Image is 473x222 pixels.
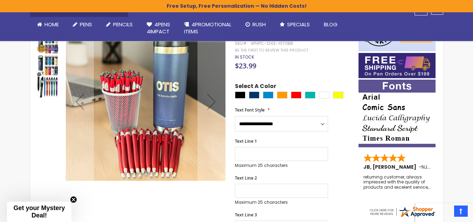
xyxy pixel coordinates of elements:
[369,214,436,220] a: 4pens.com certificate URL
[273,17,317,32] a: Specials
[324,21,338,28] span: Blog
[333,92,343,99] div: Yellow
[66,11,94,193] div: Previous
[37,32,59,54] div: Small Business Starter Kit: 50% OFF Yeti 18 Oz Bottle & 50 FREE Custom Pens
[359,53,436,78] img: Free shipping on orders over $199
[235,175,257,181] span: Text Line 2
[37,55,58,76] img: Small Business Starter Kit: 50% OFF Yeti 18 Oz Bottle & 50 FREE Custom Pens
[7,202,71,222] div: Get your Mystery Deal!Close teaser
[287,21,310,28] span: Specials
[369,206,436,218] img: 4pens.com widget logo
[37,54,59,76] div: Small Business Starter Kit: 50% OFF Yeti 18 Oz Bottle & 50 FREE Custom Pens
[235,54,254,60] div: Availability
[235,212,257,218] span: Text Line 3
[359,80,436,147] img: font-personalization-examples
[80,21,92,28] span: Pens
[252,21,266,28] span: Rush
[184,21,231,35] span: 4PROMOTIONAL ITEMS
[44,21,59,28] span: Home
[235,138,257,144] span: Text Line 1
[277,92,287,99] div: Orange
[305,92,315,99] div: Teal
[235,200,328,205] p: Maximum 25 characters
[113,21,133,28] span: Pencils
[177,17,238,40] a: 4PROMOTIONALITEMS
[147,21,170,35] span: 4Pens 4impact
[415,203,473,222] iframe: Google Customer Reviews
[251,41,293,46] div: 4PHPC-1243-YETI18B
[140,17,177,40] a: 4Pens4impact
[249,92,259,99] div: Navy Blue
[13,204,65,219] span: Get your Mystery Deal!
[317,17,345,32] a: Blog
[37,76,58,97] img: Small Business Starter Kit: 50% OFF Yeti 18 Oz Bottle & 50 FREE Custom Pens
[291,92,301,99] div: Red
[422,163,430,170] span: NJ
[70,196,77,203] button: Close teaser
[363,175,431,190] div: returning customer, always impressed with the quality of products and excelent service, will retu...
[235,40,248,46] strong: SKU
[66,21,226,181] img: Small Business Starter Kit: 50% OFF Yeti 18 Oz Bottle & 50 FREE Custom Pens
[235,61,256,70] span: $23.99
[235,163,328,168] p: Maximum 25 characters
[238,17,273,32] a: Rush
[319,92,329,99] div: White
[263,92,273,99] div: Big Wave Blue
[235,48,308,53] a: Be the first to review this product
[99,17,140,32] a: Pencils
[235,107,265,113] span: Text Font Style
[363,163,419,170] span: JB, [PERSON_NAME]
[235,92,245,99] div: Black
[66,17,99,32] a: Pens
[30,17,66,32] a: Home
[235,54,254,60] span: In stock
[37,33,58,54] img: Small Business Starter Kit: 50% OFF Yeti 18 Oz Bottle & 50 FREE Custom Pens
[197,11,225,193] div: Next
[235,82,276,92] span: Select A Color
